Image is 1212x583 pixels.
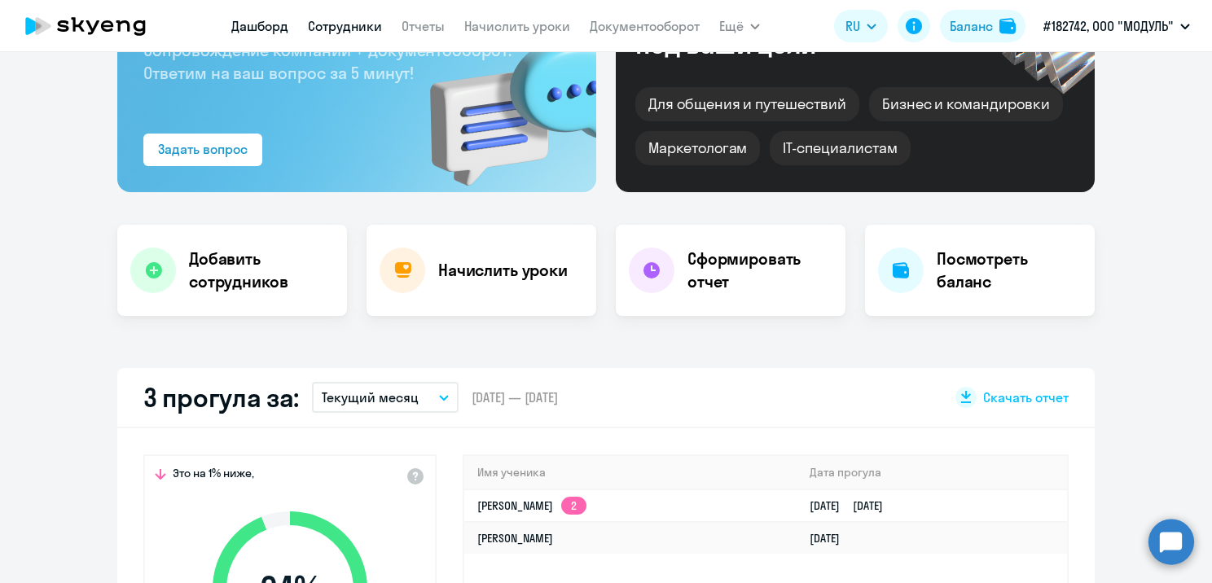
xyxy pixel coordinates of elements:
span: [DATE] — [DATE] [472,388,558,406]
span: RU [845,16,860,36]
a: [PERSON_NAME] [477,531,553,546]
span: Скачать отчет [983,388,1069,406]
img: bg-img [406,9,596,192]
app-skyeng-badge: 2 [561,497,586,515]
a: [PERSON_NAME]2 [477,498,586,513]
div: Курсы английского под ваши цели [635,2,914,58]
th: Дата прогула [797,456,1067,489]
button: Задать вопрос [143,134,262,166]
div: Для общения и путешествий [635,87,859,121]
h4: Сформировать отчет [687,248,832,293]
button: #182742, ООО "МОДУЛЬ" [1035,7,1198,46]
th: Имя ученика [464,456,797,489]
a: Отчеты [402,18,445,34]
button: Текущий месяц [312,382,459,413]
h4: Добавить сотрудников [189,248,334,293]
p: Текущий месяц [322,388,419,407]
p: #182742, ООО "МОДУЛЬ" [1043,16,1174,36]
span: Ещё [719,16,744,36]
a: Документооборот [590,18,700,34]
span: Это на 1% ниже, [173,466,254,485]
div: Маркетологам [635,131,760,165]
div: Задать вопрос [158,139,248,159]
h4: Начислить уроки [438,259,568,282]
a: Дашборд [231,18,288,34]
img: balance [999,18,1016,34]
div: IT-специалистам [770,131,910,165]
a: [DATE] [810,531,853,546]
a: [DATE][DATE] [810,498,896,513]
button: RU [834,10,888,42]
a: Начислить уроки [464,18,570,34]
h4: Посмотреть баланс [937,248,1082,293]
a: Сотрудники [308,18,382,34]
button: Балансbalance [940,10,1025,42]
div: Бизнес и командировки [869,87,1063,121]
button: Ещё [719,10,760,42]
div: Баланс [950,16,993,36]
h2: 3 прогула за: [143,381,299,414]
